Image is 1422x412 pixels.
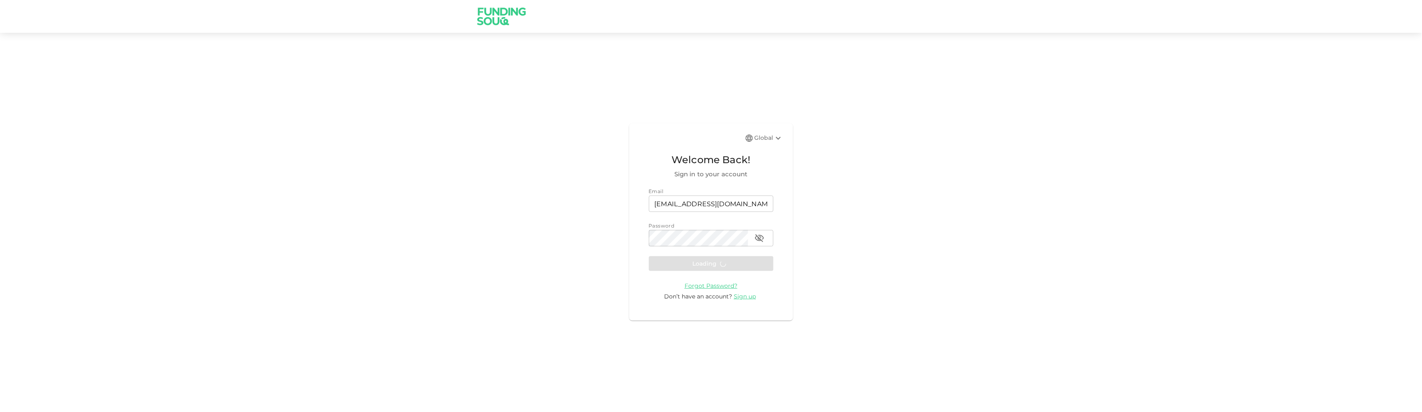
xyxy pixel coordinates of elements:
[685,282,737,289] span: Forgot Password?
[649,152,773,168] span: Welcome Back!
[649,196,773,212] input: email
[685,282,737,289] a: Forgot Password?
[649,223,675,229] span: Password
[665,293,733,300] span: Don’t have an account?
[734,293,756,300] span: Sign up
[649,188,664,194] span: Email
[649,230,748,246] input: password
[755,133,783,143] div: Global
[649,169,773,179] span: Sign in to your account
